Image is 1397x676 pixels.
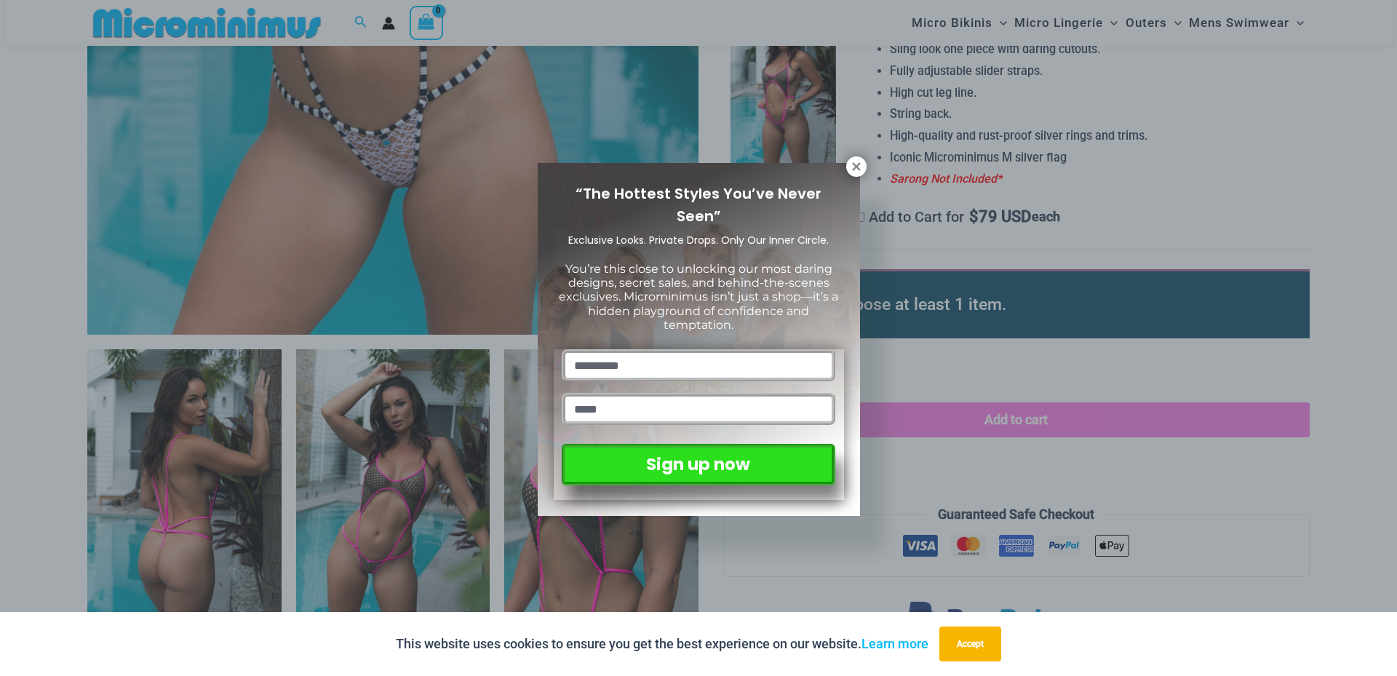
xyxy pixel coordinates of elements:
[568,233,829,247] span: Exclusive Looks. Private Drops. Only Our Inner Circle.
[559,262,838,332] span: You’re this close to unlocking our most daring designs, secret sales, and behind-the-scenes exclu...
[861,636,928,651] a: Learn more
[396,633,928,655] p: This website uses cookies to ensure you get the best experience on our website.
[939,627,1001,661] button: Accept
[846,156,867,177] button: Close
[562,444,835,485] button: Sign up now
[576,183,821,226] span: “The Hottest Styles You’ve Never Seen”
